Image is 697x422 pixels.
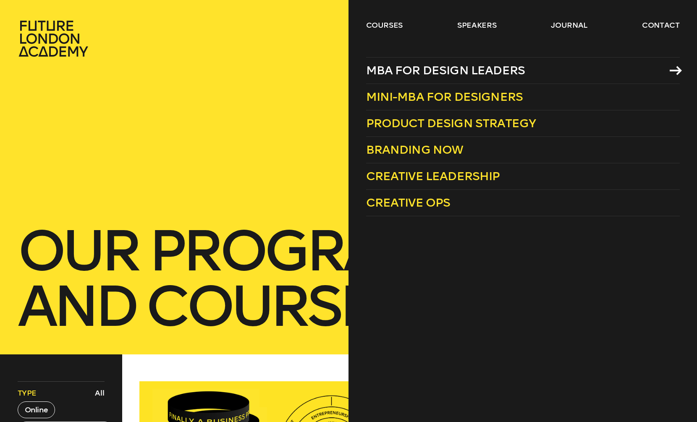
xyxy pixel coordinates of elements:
[457,20,496,30] a: speakers
[366,84,680,110] a: Mini-MBA for Designers
[366,63,525,77] span: MBA for Design Leaders
[366,143,464,157] span: Branding Now
[366,57,680,84] a: MBA for Design Leaders
[366,110,680,137] a: Product Design Strategy
[366,190,680,216] a: Creative Ops
[366,163,680,190] a: Creative Leadership
[366,20,403,30] a: courses
[366,137,680,163] a: Branding Now
[366,196,451,210] span: Creative Ops
[366,169,500,183] span: Creative Leadership
[366,90,523,104] span: Mini-MBA for Designers
[551,20,587,30] a: journal
[642,20,680,30] a: contact
[366,116,536,130] span: Product Design Strategy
